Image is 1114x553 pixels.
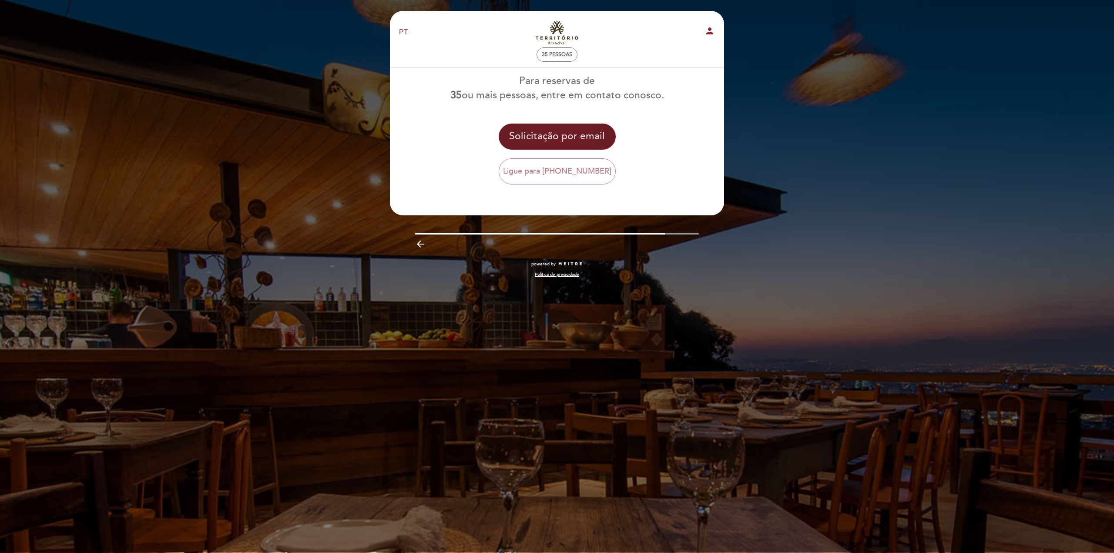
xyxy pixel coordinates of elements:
[499,158,616,184] button: Ligue para [PHONE_NUMBER]
[705,26,715,39] button: person
[389,74,725,103] div: Para reservas de ou mais pessoas, entre em contato conosco.
[535,271,579,278] a: Política de privacidade
[450,89,462,101] b: 35
[558,262,583,266] img: MEITRE
[499,124,616,150] button: Solicitação por email
[531,261,556,267] span: powered by
[542,51,572,58] span: 35 pessoas
[705,26,715,36] i: person
[415,239,426,249] i: arrow_backward
[503,20,611,44] a: Aprazível
[531,261,583,267] a: powered by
